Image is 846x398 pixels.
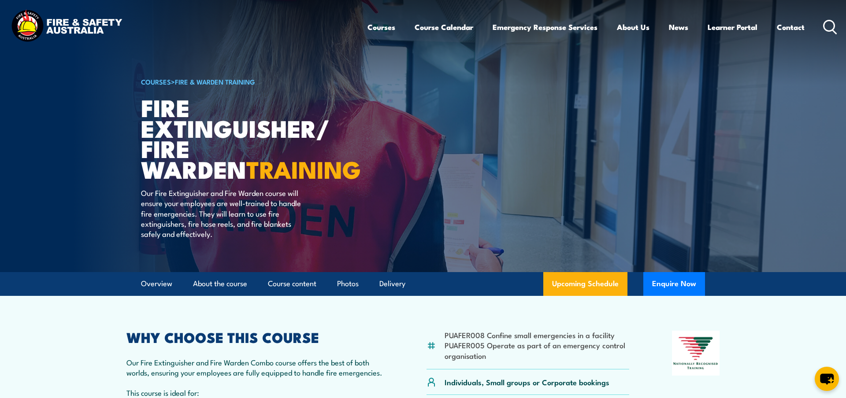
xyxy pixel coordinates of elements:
a: Upcoming Schedule [543,272,627,296]
p: This course is ideal for: [126,387,384,398]
h6: > [141,76,359,87]
a: Contact [777,15,805,39]
a: Photos [337,272,359,295]
a: Overview [141,272,172,295]
a: Course Calendar [415,15,473,39]
p: Our Fire Extinguisher and Fire Warden course will ensure your employees are well-trained to handl... [141,188,302,239]
a: Learner Portal [708,15,757,39]
a: Course content [268,272,316,295]
button: Enquire Now [643,272,705,296]
a: Courses [367,15,395,39]
h2: WHY CHOOSE THIS COURSE [126,331,384,343]
a: About Us [617,15,649,39]
a: News [669,15,688,39]
button: chat-button [815,367,839,391]
a: About the course [193,272,247,295]
p: Individuals, Small groups or Corporate bookings [445,377,609,387]
a: Fire & Warden Training [175,77,255,86]
li: PUAFER008 Confine small emergencies in a facility [445,330,629,340]
a: COURSES [141,77,171,86]
a: Delivery [379,272,405,295]
p: Our Fire Extinguisher and Fire Warden Combo course offers the best of both worlds, ensuring your ... [126,357,384,378]
strong: TRAINING [246,150,361,187]
a: Emergency Response Services [493,15,597,39]
li: PUAFER005 Operate as part of an emergency control organisation [445,340,629,361]
img: Nationally Recognised Training logo. [672,331,720,376]
h1: Fire Extinguisher/ Fire Warden [141,97,359,179]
